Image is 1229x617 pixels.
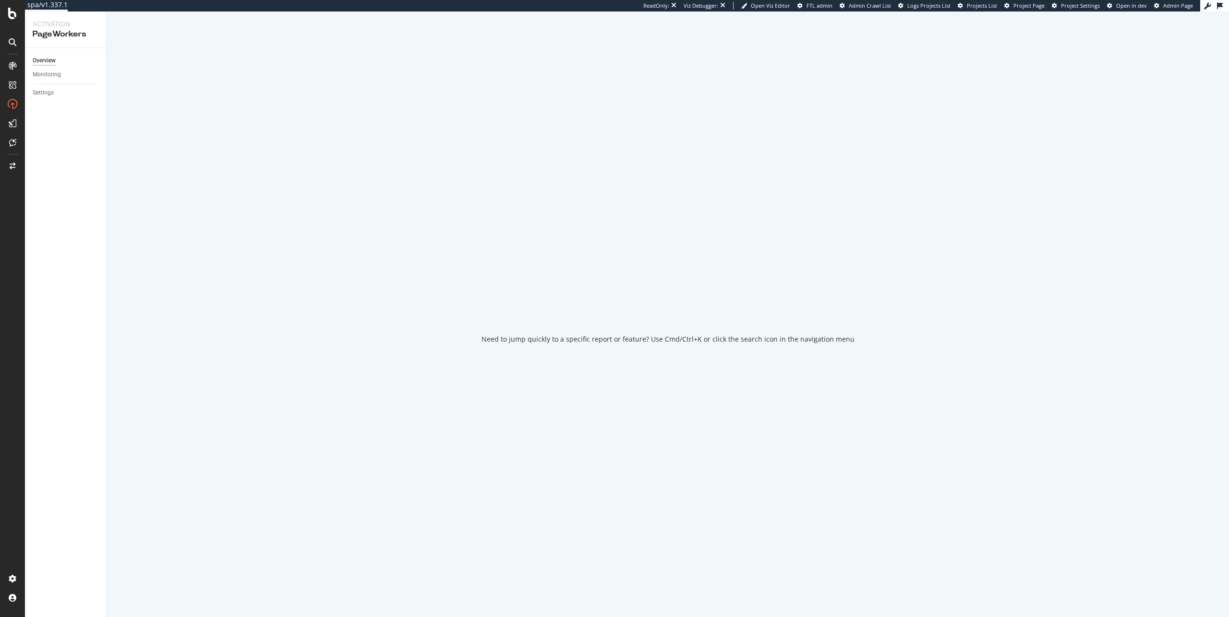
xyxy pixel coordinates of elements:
[797,2,832,10] a: FTL admin
[33,70,61,80] div: Monitoring
[643,2,669,10] div: ReadOnly:
[1061,2,1100,9] span: Project Settings
[1013,2,1045,9] span: Project Page
[33,19,98,29] div: Activation
[1154,2,1193,10] a: Admin Page
[33,70,99,80] a: Monitoring
[1107,2,1147,10] a: Open in dev
[1163,2,1193,9] span: Admin Page
[33,56,99,66] a: Overview
[482,334,855,344] div: Need to jump quickly to a specific report or feature? Use Cmd/Ctrl+K or click the search icon in ...
[807,2,832,9] span: FTL admin
[967,2,997,9] span: Projects List
[684,2,718,10] div: Viz Debugger:
[840,2,891,10] a: Admin Crawl List
[1116,2,1147,9] span: Open in dev
[751,2,790,9] span: Open Viz Editor
[33,88,99,98] a: Settings
[33,29,98,40] div: PageWorkers
[849,2,891,9] span: Admin Crawl List
[898,2,951,10] a: Logs Projects List
[1004,2,1045,10] a: Project Page
[741,2,790,10] a: Open Viz Editor
[1052,2,1100,10] a: Project Settings
[958,2,997,10] a: Projects List
[907,2,951,9] span: Logs Projects List
[633,285,702,319] div: animation
[33,56,56,66] div: Overview
[33,88,54,98] div: Settings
